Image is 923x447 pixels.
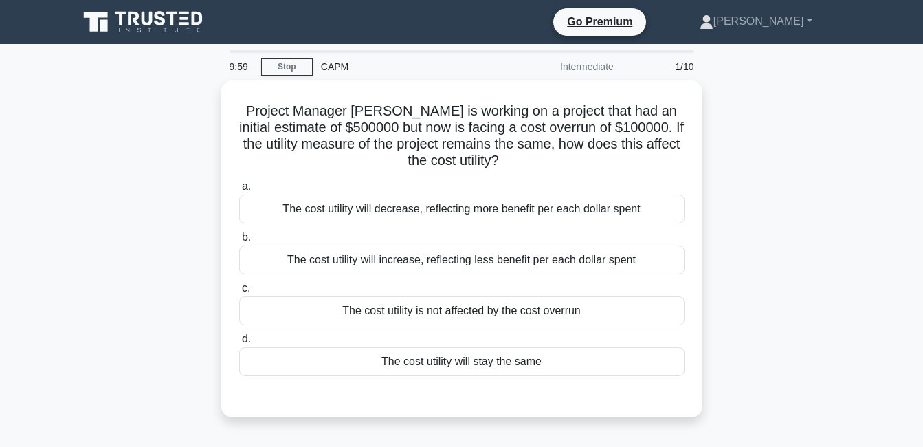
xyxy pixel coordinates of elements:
span: b. [242,231,251,243]
span: c. [242,282,250,294]
h5: Project Manager [PERSON_NAME] is working on a project that had an initial estimate of $500000 but... [238,102,686,170]
a: Go Premium [559,13,641,30]
div: The cost utility will decrease, reflecting more benefit per each dollar spent [239,195,685,223]
div: The cost utility will increase, reflecting less benefit per each dollar spent [239,246,685,274]
div: 9:59 [221,53,261,80]
div: 1/10 [622,53,702,80]
a: [PERSON_NAME] [667,8,845,35]
div: The cost utility will stay the same [239,347,685,376]
a: Stop [261,58,313,76]
div: Intermediate [502,53,622,80]
div: CAPM [313,53,502,80]
div: The cost utility is not affected by the cost overrun [239,296,685,325]
span: a. [242,180,251,192]
span: d. [242,333,251,345]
